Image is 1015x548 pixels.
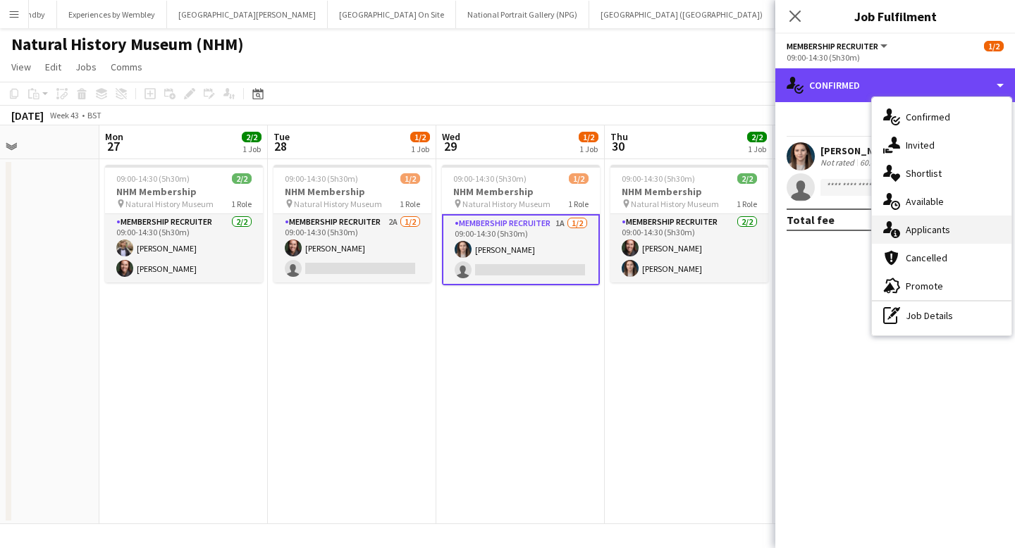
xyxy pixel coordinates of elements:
span: Confirmed [906,111,950,123]
div: [DATE] [11,108,44,123]
span: 1/2 [410,132,430,142]
span: 1/2 [984,41,1004,51]
div: Job Details [872,301,1011,330]
h3: NHM Membership [610,185,768,198]
span: 1 Role [568,199,589,209]
span: 1/2 [400,173,420,184]
h3: NHM Membership [273,185,431,198]
app-card-role: Membership Recruiter2A1/209:00-14:30 (5h30m)[PERSON_NAME] [273,214,431,282]
span: Comms [111,61,142,73]
span: Natural History Museum [125,199,214,209]
div: Not rated [820,157,857,168]
span: Wed [442,130,460,143]
span: Natural History Museum [294,199,382,209]
span: 1 Role [231,199,252,209]
span: 1 Role [400,199,420,209]
div: 1 Job [579,144,598,154]
span: 2/2 [242,132,262,142]
button: Experiences by Wembley [57,1,167,28]
app-card-role: Membership Recruiter1A1/209:00-14:30 (5h30m)[PERSON_NAME] [442,214,600,285]
span: Natural History Museum [462,199,550,209]
span: Membership Recruiter [787,41,878,51]
div: 1 Job [411,144,429,154]
span: Applicants [906,223,950,236]
app-job-card: 09:00-14:30 (5h30m)1/2NHM Membership Natural History Museum1 RoleMembership Recruiter2A1/209:00-1... [273,165,431,282]
span: 09:00-14:30 (5h30m) [116,173,190,184]
div: Confirmed [775,68,1015,102]
app-card-role: Membership Recruiter2/209:00-14:30 (5h30m)[PERSON_NAME][PERSON_NAME] [105,214,263,282]
h3: NHM Membership [442,185,600,198]
button: Conifox Adventure Park [775,1,880,28]
span: 09:00-14:30 (5h30m) [285,173,358,184]
span: 09:00-14:30 (5h30m) [622,173,695,184]
button: National Portrait Gallery (NPG) [456,1,589,28]
span: Tue [273,130,290,143]
span: 1/2 [579,132,598,142]
span: 1 Role [737,199,757,209]
span: 28 [271,138,290,154]
span: Jobs [75,61,97,73]
span: 29 [440,138,460,154]
button: Membership Recruiter [787,41,890,51]
span: Thu [610,130,628,143]
span: 27 [103,138,123,154]
span: View [11,61,31,73]
app-job-card: 09:00-14:30 (5h30m)1/2NHM Membership Natural History Museum1 RoleMembership Recruiter1A1/209:00-1... [442,165,600,285]
div: 09:00-14:30 (5h30m) [787,52,1004,63]
span: Week 43 [47,110,82,120]
a: Jobs [70,58,102,76]
div: 1 Job [242,144,261,154]
a: Comms [105,58,148,76]
h3: Job Fulfilment [775,7,1015,25]
h3: NHM Membership [105,185,263,198]
span: 1/2 [569,173,589,184]
button: [GEOGRAPHIC_DATA] ([GEOGRAPHIC_DATA]) [589,1,775,28]
app-job-card: 09:00-14:30 (5h30m)2/2NHM Membership Natural History Museum1 RoleMembership Recruiter2/209:00-14:... [610,165,768,282]
span: Edit [45,61,61,73]
button: [GEOGRAPHIC_DATA] On Site [328,1,456,28]
span: Shortlist [906,167,942,180]
span: Available [906,195,944,208]
span: 30 [608,138,628,154]
button: [GEOGRAPHIC_DATA][PERSON_NAME] [167,1,328,28]
div: 1 Job [748,144,766,154]
a: Edit [39,58,67,76]
span: 09:00-14:30 (5h30m) [453,173,527,184]
a: View [6,58,37,76]
span: 2/2 [737,173,757,184]
div: [PERSON_NAME] [820,144,913,157]
span: 2/2 [747,132,767,142]
span: Promote [906,280,943,292]
app-job-card: 09:00-14:30 (5h30m)2/2NHM Membership Natural History Museum1 RoleMembership Recruiter2/209:00-14:... [105,165,263,282]
app-card-role: Membership Recruiter2/209:00-14:30 (5h30m)[PERSON_NAME][PERSON_NAME] [610,214,768,282]
h1: Natural History Museum (NHM) [11,34,244,55]
div: Total fee [787,213,835,227]
span: Cancelled [906,251,947,264]
span: Invited [906,139,935,151]
span: 2/2 [232,173,252,184]
div: BST [87,110,101,120]
span: Mon [105,130,123,143]
div: 60.4km [857,157,889,168]
span: Natural History Museum [631,199,719,209]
